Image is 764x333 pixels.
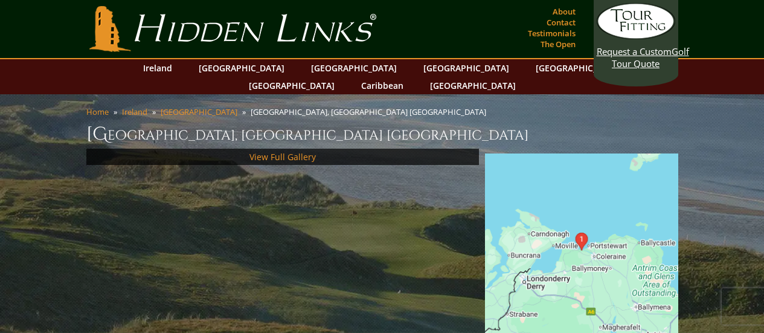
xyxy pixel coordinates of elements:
[243,77,341,94] a: [GEOGRAPHIC_DATA]
[86,122,678,146] h1: [GEOGRAPHIC_DATA], [GEOGRAPHIC_DATA] [GEOGRAPHIC_DATA]
[137,59,178,77] a: Ireland
[597,3,675,70] a: Request a CustomGolf Tour Quote
[249,151,316,163] a: View Full Gallery
[525,25,579,42] a: Testimonials
[355,77,409,94] a: Caribbean
[161,106,237,117] a: [GEOGRAPHIC_DATA]
[538,36,579,53] a: The Open
[193,59,291,77] a: [GEOGRAPHIC_DATA]
[86,106,109,117] a: Home
[305,59,403,77] a: [GEOGRAPHIC_DATA]
[417,59,515,77] a: [GEOGRAPHIC_DATA]
[597,45,672,57] span: Request a Custom
[530,59,628,77] a: [GEOGRAPHIC_DATA]
[122,106,147,117] a: Ireland
[550,3,579,20] a: About
[251,106,491,117] li: [GEOGRAPHIC_DATA], [GEOGRAPHIC_DATA] [GEOGRAPHIC_DATA]
[544,14,579,31] a: Contact
[424,77,522,94] a: [GEOGRAPHIC_DATA]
